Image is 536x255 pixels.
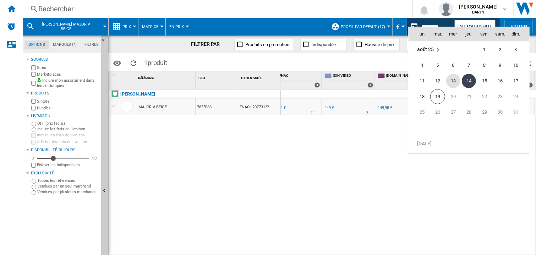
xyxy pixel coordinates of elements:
[477,27,492,41] th: ven.
[477,43,492,57] span: 1
[461,27,477,41] th: jeu.
[492,89,508,104] td: Saturday August 23 2025
[477,42,492,58] td: Friday August 1 2025
[446,74,460,88] span: 13
[409,89,529,104] tr: Week 4
[409,27,529,152] md-calendar: Calendar
[430,89,445,104] span: 19
[409,104,529,120] tr: Week 5
[445,104,461,120] td: Wednesday August 27 2025
[461,58,477,73] td: Thursday August 7 2025
[493,43,507,57] span: 2
[409,42,461,58] td: August 2025
[492,104,508,120] td: Saturday August 30 2025
[492,58,508,73] td: Saturday August 9 2025
[462,58,476,72] span: 7
[409,120,529,136] tr: Week undefined
[477,73,492,89] td: Friday August 15 2025
[415,89,429,104] span: 18
[509,43,523,57] span: 3
[431,58,445,72] span: 5
[417,47,434,53] span: août 25
[409,73,430,89] td: Monday August 11 2025
[415,74,429,88] span: 11
[492,27,508,41] th: sam.
[462,74,476,88] span: 14
[508,73,529,89] td: Sunday August 17 2025
[445,89,461,104] td: Wednesday August 20 2025
[508,42,529,58] td: Sunday August 3 2025
[409,58,430,73] td: Monday August 4 2025
[409,104,430,120] td: Monday August 25 2025
[409,136,529,152] tr: Week undefined
[430,73,445,89] td: Tuesday August 12 2025
[461,89,477,104] td: Thursday August 21 2025
[477,74,492,88] span: 15
[509,58,523,72] span: 10
[508,27,529,41] th: dim.
[461,104,477,120] td: Thursday August 28 2025
[508,104,529,120] td: Sunday August 31 2025
[477,104,492,120] td: Friday August 29 2025
[430,104,445,120] td: Tuesday August 26 2025
[409,42,529,58] tr: Week 1
[508,89,529,104] td: Sunday August 24 2025
[409,73,529,89] tr: Week 3
[430,58,445,73] td: Tuesday August 5 2025
[477,58,492,72] span: 8
[430,89,445,104] td: Tuesday August 19 2025
[445,58,461,73] td: Wednesday August 6 2025
[477,89,492,104] td: Friday August 22 2025
[446,58,460,72] span: 6
[409,58,529,73] tr: Week 2
[477,58,492,73] td: Friday August 8 2025
[430,27,445,41] th: mar.
[509,74,523,88] span: 17
[445,27,461,41] th: mer.
[508,58,529,73] td: Sunday August 10 2025
[409,89,430,104] td: Monday August 18 2025
[417,141,432,147] span: [DATE]
[409,27,430,41] th: lun.
[493,58,507,72] span: 9
[492,42,508,58] td: Saturday August 2 2025
[493,74,507,88] span: 16
[415,58,429,72] span: 4
[431,74,445,88] span: 12
[461,73,477,89] td: Thursday August 14 2025
[492,73,508,89] td: Saturday August 16 2025
[445,73,461,89] td: Wednesday August 13 2025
